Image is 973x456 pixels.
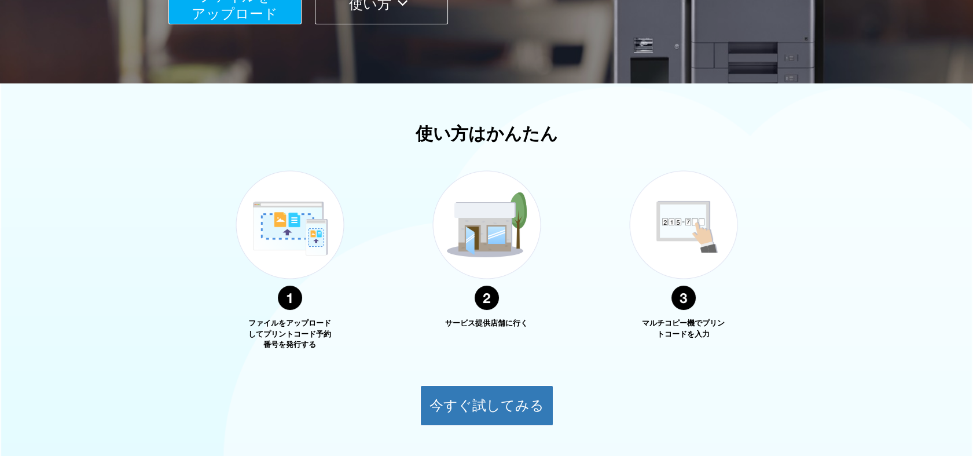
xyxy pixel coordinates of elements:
p: ファイルをアップロードしてプリントコード予約番号を発行する [247,318,333,351]
button: 今すぐ試してみる [420,385,553,426]
p: サービス提供店舗に行く [443,318,530,329]
p: マルチコピー機でプリントコードを入力 [640,318,727,340]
